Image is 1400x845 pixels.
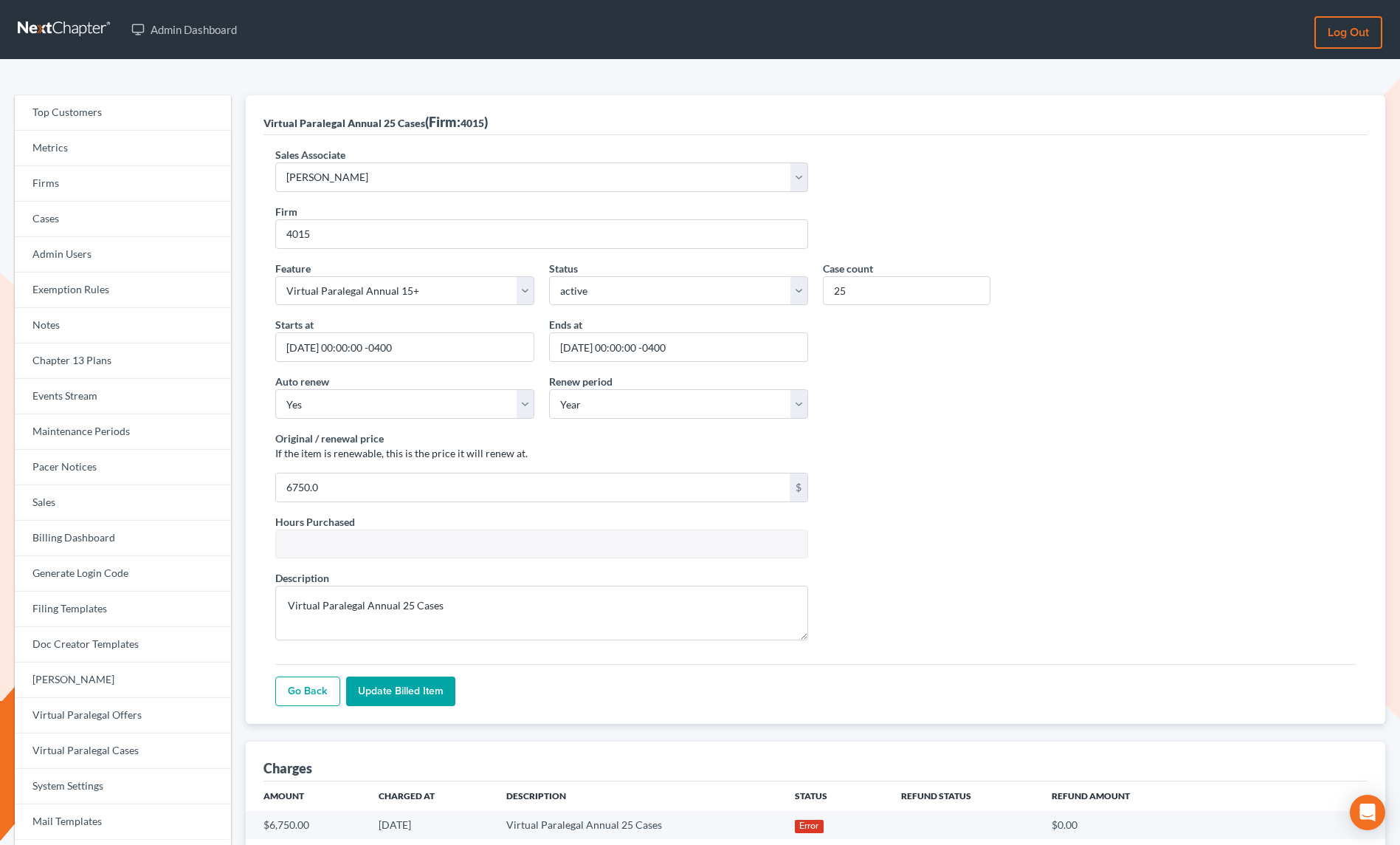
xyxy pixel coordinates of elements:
[790,473,807,502] div: $
[15,769,231,804] a: System Settings
[15,379,231,414] a: Events Stream
[367,781,495,811] th: Charged At
[246,811,367,839] td: $6,750.00
[15,663,231,698] a: [PERSON_NAME]
[889,781,1040,811] th: Refund Status
[15,414,231,450] a: Maintenance Periods
[275,570,329,586] label: Description
[1040,811,1204,839] td: $0.00
[263,117,425,129] span: Virtual Paralegal Annual 25 Cases
[15,131,231,166] a: Metrics
[367,811,495,839] td: [DATE]
[275,431,384,446] label: Original / renewal price
[549,374,613,389] label: Renew period
[783,781,889,811] th: Status
[15,804,231,840] a: Mail Templates
[275,677,340,706] a: Go Back
[124,16,244,43] a: Admin Dashboard
[1350,795,1385,830] div: Open Intercom Messenger
[275,317,314,332] label: Starts at
[275,586,808,640] textarea: Virtual Paralegal Annual 25 Cases
[549,317,582,332] label: Ends at
[494,811,783,839] td: Virtual Paralegal Annual 25 Cases
[275,261,311,276] label: Feature
[494,781,783,811] th: Description
[275,219,808,249] input: 1234
[823,261,873,276] label: Case count
[15,556,231,592] a: Generate Login Code
[15,521,231,556] a: Billing Dashboard
[263,113,488,131] div: (Firm: )
[549,332,808,362] input: MM/DD/YYYY
[275,147,345,162] label: Sales Associate
[276,473,790,502] input: 10.00
[263,759,312,777] div: Charges
[15,237,231,273] a: Admin Users
[275,374,329,389] label: Auto renew
[15,485,231,521] a: Sales
[15,733,231,769] a: Virtual Paralegal Cases
[15,202,231,237] a: Cases
[275,446,808,461] p: If the item is renewable, this is the price it will renew at.
[15,627,231,663] a: Doc Creator Templates
[275,514,355,530] label: Hours Purchased
[15,592,231,627] a: Filing Templates
[1314,16,1382,49] a: Log out
[275,332,534,362] input: MM/DD/YYYY
[15,308,231,343] a: Notes
[15,343,231,379] a: Chapter 13 Plans
[1040,781,1204,811] th: Refund Amount
[15,273,231,308] a: Exemption Rules
[549,261,578,276] label: Status
[246,781,367,811] th: Amount
[346,677,455,706] input: Update Billed item
[461,117,484,129] span: 4015
[795,820,824,833] div: Error
[823,276,990,306] input: 0
[15,166,231,202] a: Firms
[275,204,297,219] label: Firm
[15,95,231,131] a: Top Customers
[15,698,231,733] a: Virtual Paralegal Offers
[15,450,231,485] a: Pacer Notices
